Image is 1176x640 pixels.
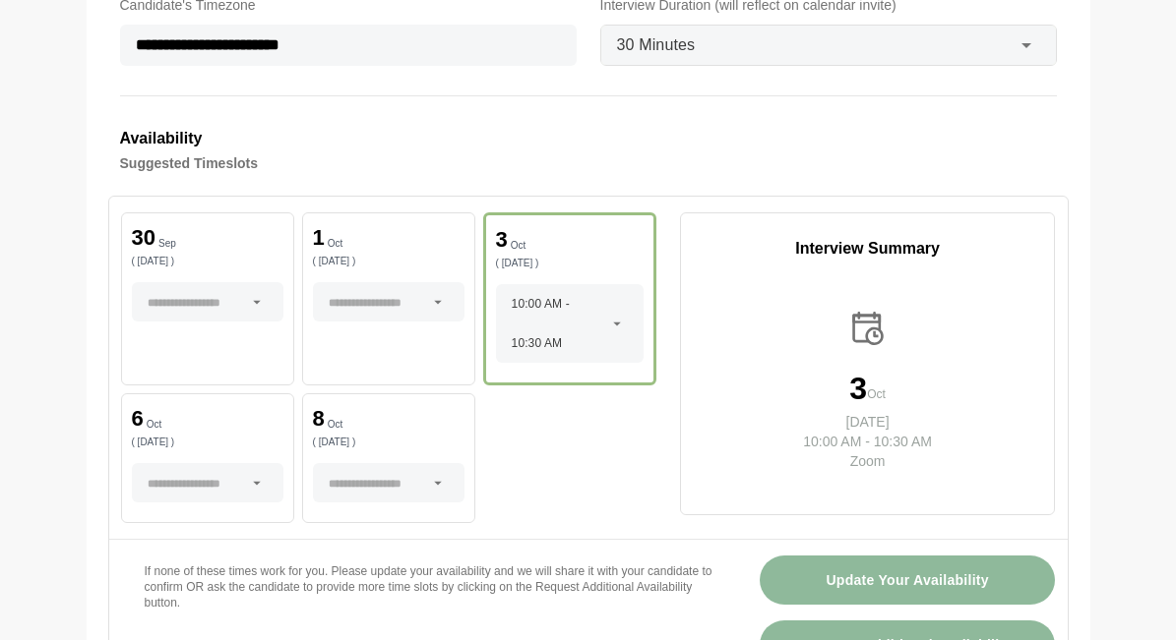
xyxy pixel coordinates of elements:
p: [DATE] [787,412,948,432]
p: Oct [328,420,343,430]
img: calender [847,308,889,349]
p: If none of these times work for you. Please update your availability and we will share it with yo... [145,563,712,611]
p: 1 [313,227,325,249]
p: Oct [511,241,526,251]
p: 6 [132,408,144,430]
p: ( [DATE] ) [132,257,283,266]
p: Oct [867,384,886,404]
p: 8 [313,408,325,430]
h3: Availability [120,126,1057,151]
span: 30 Minutes [617,32,696,58]
p: Oct [328,239,343,249]
p: Interview Summary [681,237,1055,261]
p: ( [DATE] ) [132,437,283,447]
button: Update Your Availability [760,555,1056,605]
p: 30 [132,227,155,249]
p: Oct [147,420,162,430]
p: 3 [849,373,867,404]
h4: Suggested Timeslots [120,151,1057,175]
p: 3 [496,229,508,251]
span: 10:00 AM - 10:30 AM [512,284,602,363]
p: ( [DATE] ) [313,437,464,447]
p: Sep [158,239,176,249]
p: Zoom [787,451,948,471]
p: ( [DATE] ) [313,257,464,266]
p: 10:00 AM - 10:30 AM [787,432,948,451]
p: ( [DATE] ) [496,259,644,268]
